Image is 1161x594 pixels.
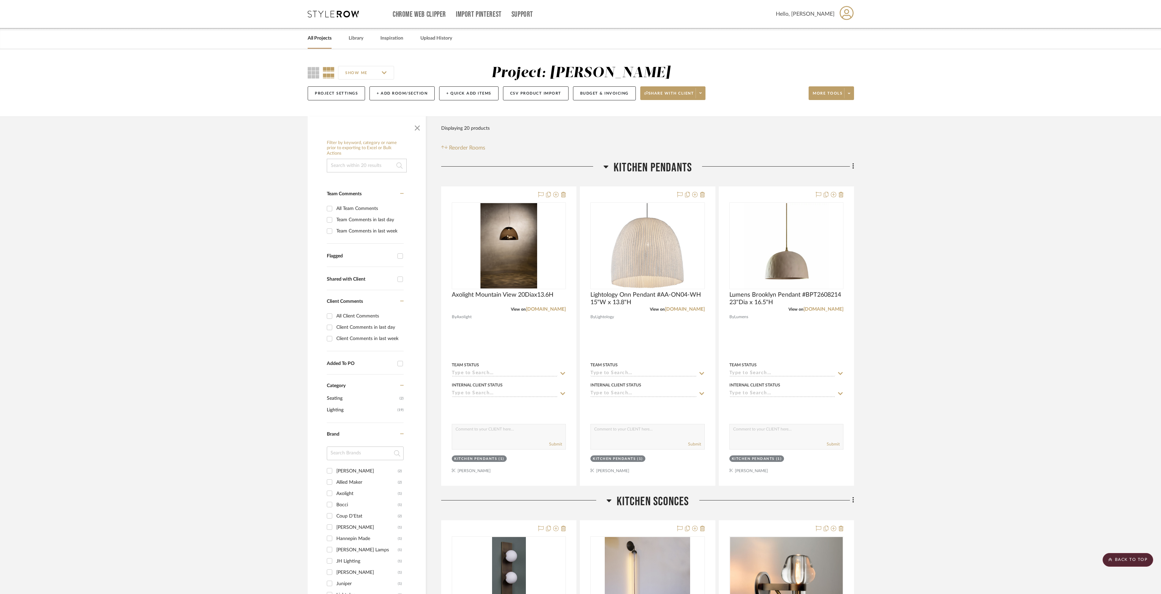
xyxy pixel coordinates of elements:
[336,544,398,555] div: [PERSON_NAME] Lamps
[590,382,641,388] div: Internal Client Status
[452,370,558,377] input: Type to Search…
[688,441,701,447] button: Submit
[400,393,404,404] span: (2)
[499,456,504,462] div: (1)
[393,12,446,17] a: Chrome Web Clipper
[637,456,643,462] div: (1)
[336,511,398,522] div: Coup D'Etat
[336,477,398,488] div: Allied Maker
[398,499,402,510] div: (1)
[441,122,490,135] div: Displaying 20 products
[744,203,829,288] img: Lumens Brooklyn Pendant #BPT2608214 23"Dia x 16.5"H
[803,307,843,312] a: [DOMAIN_NAME]
[827,441,840,447] button: Submit
[336,578,398,589] div: Juniper
[327,299,363,304] span: Client Comments
[452,314,457,320] span: By
[336,567,398,578] div: [PERSON_NAME]
[590,362,618,368] div: Team Status
[327,159,407,172] input: Search within 20 results
[398,544,402,555] div: (1)
[327,393,398,404] span: Seating
[573,86,636,100] button: Budget & Invoicing
[729,391,835,397] input: Type to Search…
[591,203,704,289] div: 0
[452,362,479,368] div: Team Status
[336,466,398,477] div: [PERSON_NAME]
[729,362,757,368] div: Team Status
[398,466,402,477] div: (2)
[398,533,402,544] div: (1)
[729,314,734,320] span: By
[327,432,339,437] span: Brand
[730,203,843,289] div: 0
[410,120,424,133] button: Close
[441,144,485,152] button: Reorder Rooms
[729,291,843,306] span: Lumens Brooklyn Pendant #BPT2608214 23"Dia x 16.5"H
[644,91,694,101] span: Share with client
[380,34,403,43] a: Inspiration
[650,307,665,311] span: View on
[369,86,435,100] button: + Add Room/Section
[336,322,402,333] div: Client Comments in last day
[349,34,363,43] a: Library
[308,86,365,100] button: Project Settings
[398,578,402,589] div: (1)
[336,533,398,544] div: Hannepin Made
[336,556,398,567] div: JH Lighting
[452,391,558,397] input: Type to Search…
[457,314,472,320] span: Axolight
[336,488,398,499] div: Axolight
[590,291,704,306] span: Lightology Onn Pendant #AA-ON04-WH 15"W x 13.8"H
[398,567,402,578] div: (1)
[327,277,394,282] div: Shared with Client
[454,456,497,462] div: Kitchen Pendants
[439,86,499,100] button: + Quick Add Items
[336,522,398,533] div: [PERSON_NAME]
[776,10,835,18] span: Hello, [PERSON_NAME]
[398,477,402,488] div: (2)
[398,522,402,533] div: (1)
[336,333,402,344] div: Client Comments in last week
[732,456,774,462] div: Kitchen Pendants
[640,86,706,100] button: Share with client
[813,91,842,101] span: More tools
[327,192,362,196] span: Team Comments
[327,383,346,389] span: Category
[614,160,692,175] span: Kitchen Pendants
[308,34,332,43] a: All Projects
[452,291,554,299] span: Axolight Mountain View 20Diax13.6H
[327,361,394,367] div: Added To PO
[590,391,696,397] input: Type to Search…
[549,441,562,447] button: Submit
[336,214,402,225] div: Team Comments in last day
[734,314,748,320] span: Lumens
[511,307,526,311] span: View on
[456,12,502,17] a: Import Pinterest
[729,370,835,377] input: Type to Search…
[420,34,452,43] a: Upload History
[398,511,402,522] div: (2)
[397,405,404,415] span: (19)
[526,307,566,312] a: [DOMAIN_NAME]
[398,556,402,567] div: (1)
[590,370,696,377] input: Type to Search…
[617,494,689,509] span: Kitchen Sconces
[590,314,595,320] span: By
[776,456,782,462] div: (1)
[491,66,670,80] div: Project: [PERSON_NAME]
[336,499,398,510] div: Bocci
[336,203,402,214] div: All Team Comments
[449,144,485,152] span: Reorder Rooms
[327,253,394,259] div: Flagged
[512,12,533,17] a: Support
[788,307,803,311] span: View on
[327,447,404,460] input: Search Brands
[605,203,690,288] img: Lightology Onn Pendant #AA-ON04-WH 15"W x 13.8"H
[593,456,635,462] div: Kitchen Pendants
[595,314,614,320] span: Lightology
[480,203,537,288] img: Axolight Mountain View 20Diax13.6H
[336,226,402,237] div: Team Comments in last week
[327,404,396,416] span: Lighting
[327,140,407,156] h6: Filter by keyword, category or name prior to exporting to Excel or Bulk Actions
